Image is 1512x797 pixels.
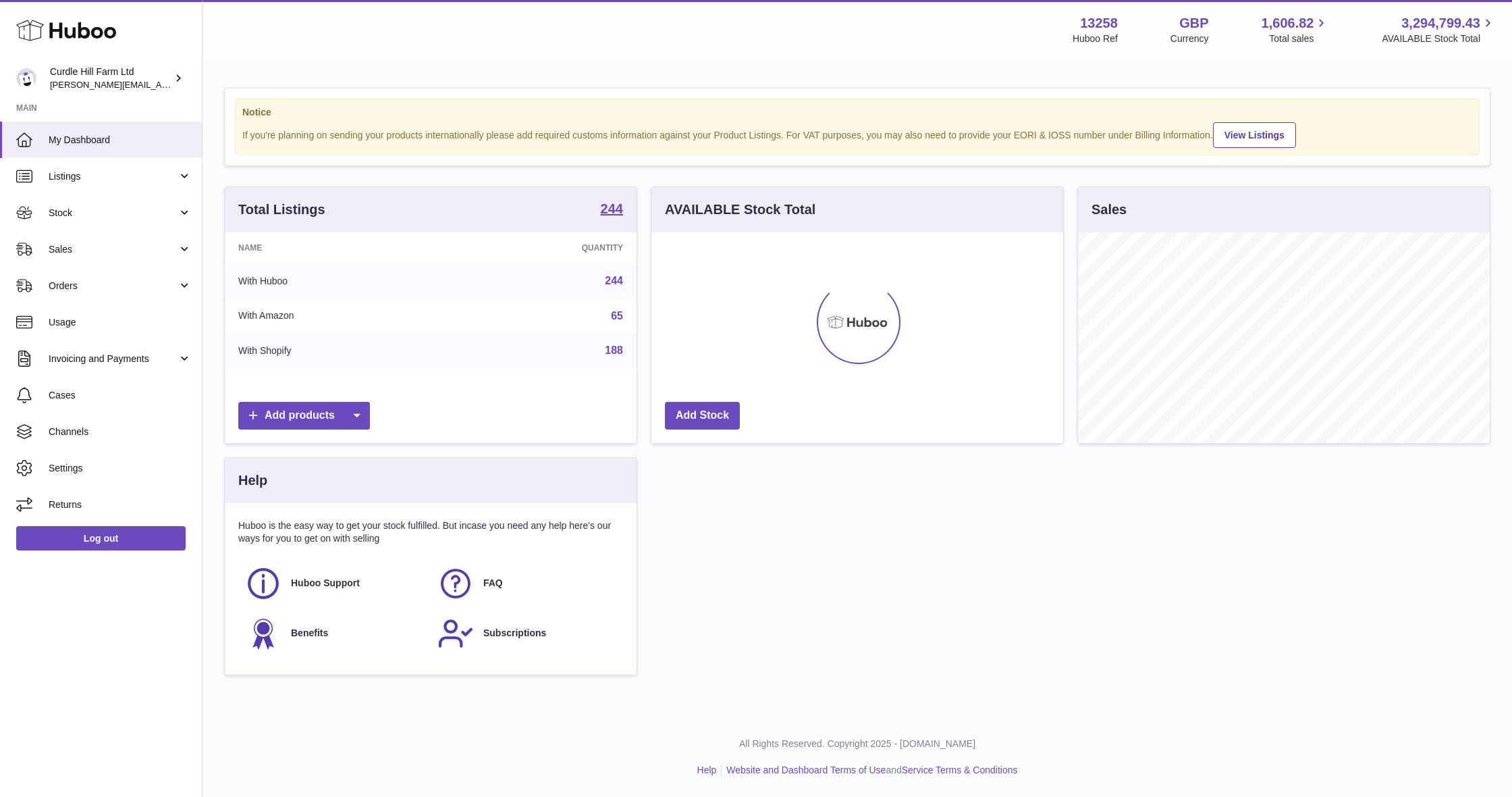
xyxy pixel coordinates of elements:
[49,353,178,365] span: Invoicing and Payments
[1382,32,1496,45] span: AVAILABLE Stock Total
[601,202,623,218] a: 244
[245,565,424,602] a: Huboo Support
[238,519,623,545] p: Huboo is the easy way to get your stock fulfilled. But incase you need any help here's our ways f...
[1080,14,1118,32] strong: 13258
[1170,32,1209,45] div: Currency
[437,565,616,602] a: FAQ
[1213,122,1296,148] a: View Listings
[49,170,178,183] span: Listings
[242,106,1472,119] strong: Notice
[665,201,815,219] h3: AVAILABLE Stock Total
[1262,14,1330,45] a: 1,606.82 Total sales
[238,201,325,219] h3: Total Listings
[605,344,623,356] a: 188
[225,263,450,299] td: With Huboo
[611,310,623,322] a: 65
[49,426,192,438] span: Channels
[225,299,450,334] td: With Amazon
[49,207,178,220] span: Stock
[665,402,740,430] a: Add Stock
[49,498,192,511] span: Returns
[16,526,186,550] a: Log out
[213,738,1501,750] p: All Rights Reserved. Copyright 2025 - [DOMAIN_NAME]
[291,577,360,590] span: Huboo Support
[49,280,178,292] span: Orders
[49,316,192,329] span: Usage
[1073,32,1118,45] div: Huboo Ref
[1091,201,1127,219] h3: Sales
[291,627,328,640] span: Benefits
[16,68,36,88] img: miranda@diddlysquatfarmshop.com
[225,333,450,368] td: With Shopify
[722,764,1017,777] li: and
[238,471,267,490] h3: Help
[1382,14,1496,45] a: 3,294,799.43 AVAILABLE Stock Total
[50,66,171,91] div: Curdle Hill Farm Ltd
[49,389,192,402] span: Cases
[1179,14,1208,32] strong: GBP
[726,765,886,775] a: Website and Dashboard Terms of Use
[1269,32,1329,45] span: Total sales
[437,615,616,652] a: Subscriptions
[1262,14,1314,32] span: 1,606.82
[49,462,192,475] span: Settings
[902,765,1018,775] a: Service Terms & Conditions
[225,232,450,263] th: Name
[601,202,623,215] strong: 244
[483,627,546,640] span: Subscriptions
[697,765,717,775] a: Help
[605,275,623,286] a: 244
[483,577,503,590] span: FAQ
[1401,14,1480,32] span: 3,294,799.43
[245,615,424,652] a: Benefits
[238,402,370,430] a: Add products
[450,232,637,263] th: Quantity
[50,79,271,90] span: [PERSON_NAME][EMAIL_ADDRESS][DOMAIN_NAME]
[242,120,1472,148] div: If you're planning on sending your products internationally please add required customs informati...
[49,134,192,147] span: My Dashboard
[49,243,178,256] span: Sales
